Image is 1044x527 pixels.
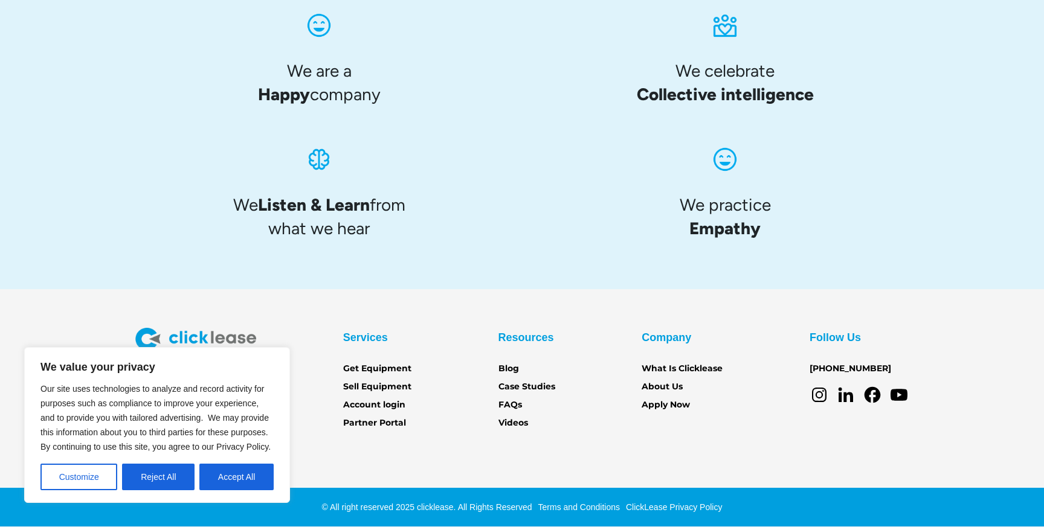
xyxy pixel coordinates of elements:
[322,501,532,513] div: © All right reserved 2025 clicklease. All Rights Reserved
[258,59,381,106] h4: We are a company
[498,380,555,394] a: Case Studies
[498,417,528,430] a: Videos
[498,398,522,412] a: FAQs
[343,328,388,347] div: Services
[343,380,411,394] a: Sell Equipment
[304,145,333,174] img: An icon of a brain
[710,11,739,40] img: An icon of three dots over a rectangle and heart
[810,328,861,347] div: Follow Us
[623,502,723,512] a: ClickLease Privacy Policy
[40,360,274,374] p: We value your privacy
[258,194,370,215] span: Listen & Learn
[680,193,771,240] h4: We practice
[40,384,271,452] span: Our site uses technologies to analyze and record activity for purposes such as compliance to impr...
[498,362,519,375] a: Blog
[135,328,256,351] img: Clicklease logo
[498,328,554,347] div: Resources
[343,417,406,430] a: Partner Portal
[258,84,310,104] span: Happy
[199,464,274,490] button: Accept All
[637,84,814,104] span: Collective intelligence
[637,59,814,106] h4: We celebrate
[304,11,333,40] img: Smiling face icon
[810,362,891,375] a: [PHONE_NUMBER]
[710,145,739,174] img: Smiling face icon
[642,380,683,394] a: About Us
[642,328,691,347] div: Company
[642,398,690,412] a: Apply Now
[122,464,195,490] button: Reject All
[343,362,411,375] a: Get Equipment
[229,193,409,240] h4: We from what we hear
[343,398,405,412] a: Account login
[24,347,290,503] div: We value your privacy
[40,464,117,490] button: Customize
[689,218,761,238] span: Empathy
[642,362,723,375] a: What Is Clicklease
[535,502,620,512] a: Terms and Conditions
